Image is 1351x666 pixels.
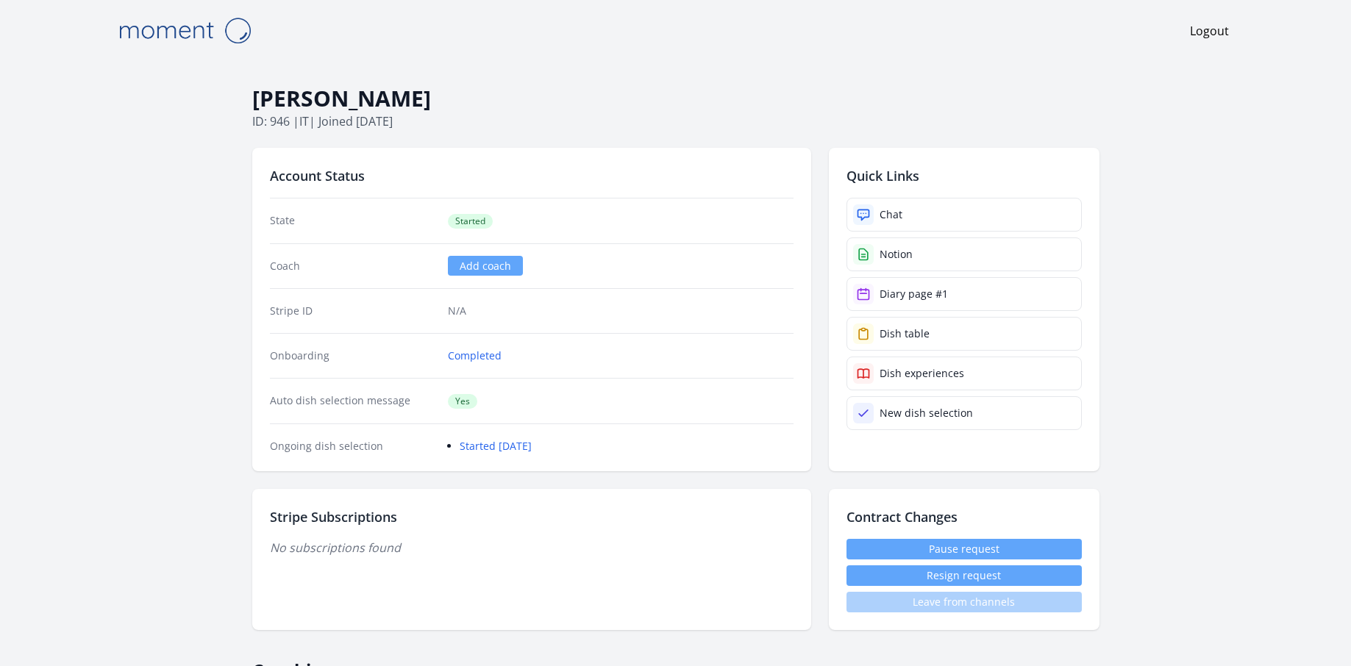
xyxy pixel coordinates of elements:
[880,207,902,222] div: Chat
[270,348,437,363] dt: Onboarding
[880,247,913,262] div: Notion
[448,214,493,229] span: Started
[299,113,309,129] span: it
[270,393,437,409] dt: Auto dish selection message
[270,165,794,186] h2: Account Status
[880,406,973,420] div: New dish selection
[846,592,1082,612] span: Leave from channels
[846,165,1082,186] h2: Quick Links
[880,326,930,341] div: Dish table
[1190,22,1229,40] a: Logout
[270,506,794,527] h2: Stripe Subscriptions
[270,213,437,229] dt: State
[846,277,1082,311] a: Diary page #1
[846,565,1082,586] button: Resign request
[270,304,437,318] dt: Stripe ID
[460,439,532,453] a: Started [DATE]
[252,112,1099,130] p: ID: 946 | | Joined [DATE]
[448,256,523,276] a: Add coach
[270,539,794,556] p: No subscriptions found
[880,287,948,301] div: Diary page #1
[880,366,964,381] div: Dish experiences
[270,439,437,454] dt: Ongoing dish selection
[448,348,502,363] a: Completed
[846,317,1082,351] a: Dish table
[846,539,1082,559] a: Pause request
[111,12,258,49] img: Moment
[270,259,437,273] dt: Coach
[846,198,1082,232] a: Chat
[846,396,1082,430] a: New dish selection
[846,357,1082,390] a: Dish experiences
[448,394,477,409] span: Yes
[846,237,1082,271] a: Notion
[846,506,1082,527] h2: Contract Changes
[252,85,1099,112] h1: [PERSON_NAME]
[448,304,793,318] p: N/A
